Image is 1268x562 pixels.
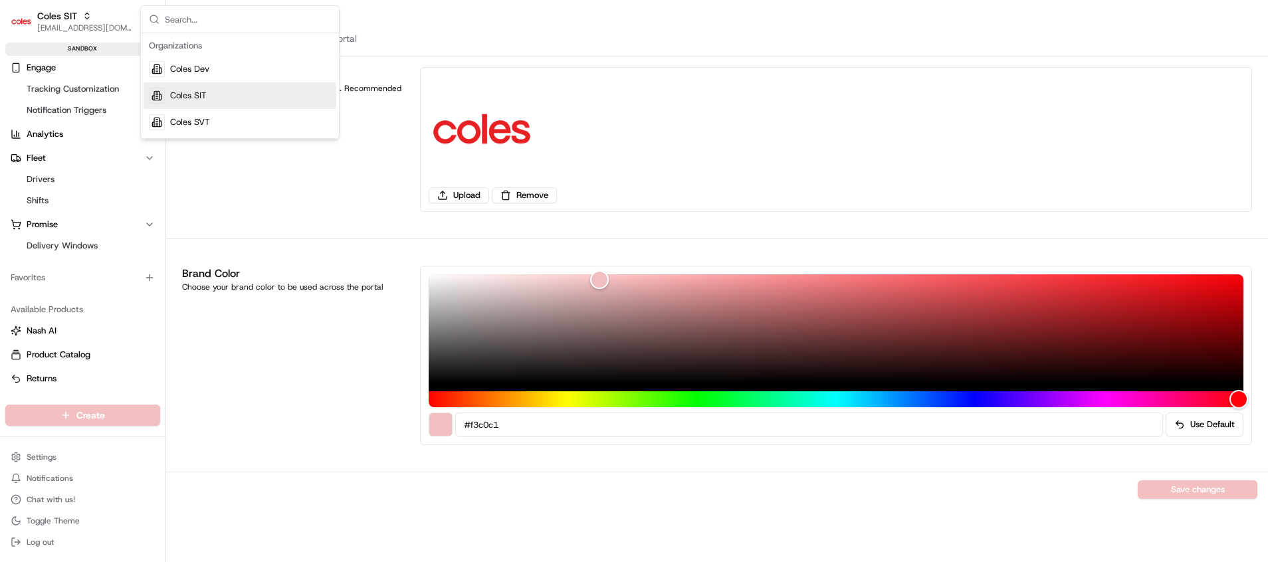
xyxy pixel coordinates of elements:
[11,373,155,385] a: Returns
[13,53,242,74] p: Welcome 👋
[5,405,160,426] button: Create
[5,57,160,78] button: Engage
[429,187,489,203] button: Upload
[5,533,160,551] button: Log out
[27,494,75,505] span: Chat with us!
[27,452,56,462] span: Settings
[27,373,56,385] span: Returns
[5,124,160,145] a: Analytics
[5,43,160,56] div: sandbox
[5,5,138,37] button: Coles SITColes SIT[EMAIL_ADDRESS][DOMAIN_NAME]
[27,104,106,116] span: Notification Triggers
[11,11,32,32] img: Coles SIT
[27,128,63,140] span: Analytics
[21,170,144,189] a: Drivers
[170,63,209,75] span: Coles Dev
[182,282,404,292] div: Choose your brand color to be used across the portal
[27,219,58,231] span: Promise
[5,469,160,488] button: Notifications
[107,187,219,211] a: 💻API Documentation
[21,101,144,120] a: Notification Triggers
[27,152,46,164] span: Fleet
[11,325,155,337] a: Nash AI
[5,368,160,389] button: Returns
[27,83,119,95] span: Tracking Customization
[132,225,161,235] span: Pylon
[13,13,40,40] img: Nash
[5,490,160,509] button: Chat with us!
[21,80,144,98] a: Tracking Customization
[112,194,123,205] div: 💻
[429,274,1243,383] div: Color
[226,131,242,147] button: Start new chat
[94,225,161,235] a: Powered byPylon
[27,193,102,206] span: Knowledge Base
[126,193,213,206] span: API Documentation
[35,86,239,100] input: Got a question? Start typing here...
[27,537,54,547] span: Log out
[170,90,207,102] span: Coles SIT
[5,448,160,466] button: Settings
[27,195,49,207] span: Shifts
[21,236,144,255] a: Delivery Windows
[27,325,56,337] span: Nash AI
[27,173,54,185] span: Drivers
[27,473,73,484] span: Notifications
[37,9,77,23] button: Coles SIT
[170,116,210,128] span: Coles SVT
[45,127,218,140] div: Start new chat
[182,32,1252,45] p: Customize the look and feel of the portal
[5,512,160,530] button: Toggle Theme
[11,349,155,361] a: Product Catalog
[27,240,98,252] span: Delivery Windows
[182,266,404,282] h1: Brand Color
[1166,413,1243,436] button: Use Default
[5,214,160,235] button: Promise
[27,62,56,74] span: Engage
[27,349,90,361] span: Product Catalog
[182,11,1252,32] h2: Portal Customization
[5,147,160,169] button: Fleet
[429,391,1243,407] div: Hue
[13,127,37,151] img: 1736555255976-a54dd68f-1ca7-489b-9aae-adbdc363a1c4
[1138,480,1257,499] button: Save changes
[21,191,144,210] a: Shifts
[13,194,24,205] div: 📗
[144,36,336,56] div: Organizations
[76,409,105,422] span: Create
[5,267,160,288] div: Favorites
[492,187,557,203] button: Remove
[27,515,80,526] span: Toggle Theme
[5,320,160,341] button: Nash AI
[5,344,160,365] button: Product Catalog
[429,76,535,182] img: logo-poral_customization_screen-Coles-1740478345345.png
[45,140,168,151] div: We're available if you need us!
[8,187,107,211] a: 📗Knowledge Base
[5,299,160,320] div: Available Products
[37,23,132,33] button: [EMAIL_ADDRESS][DOMAIN_NAME]
[141,33,339,139] div: Suggestions
[165,6,331,33] input: Search...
